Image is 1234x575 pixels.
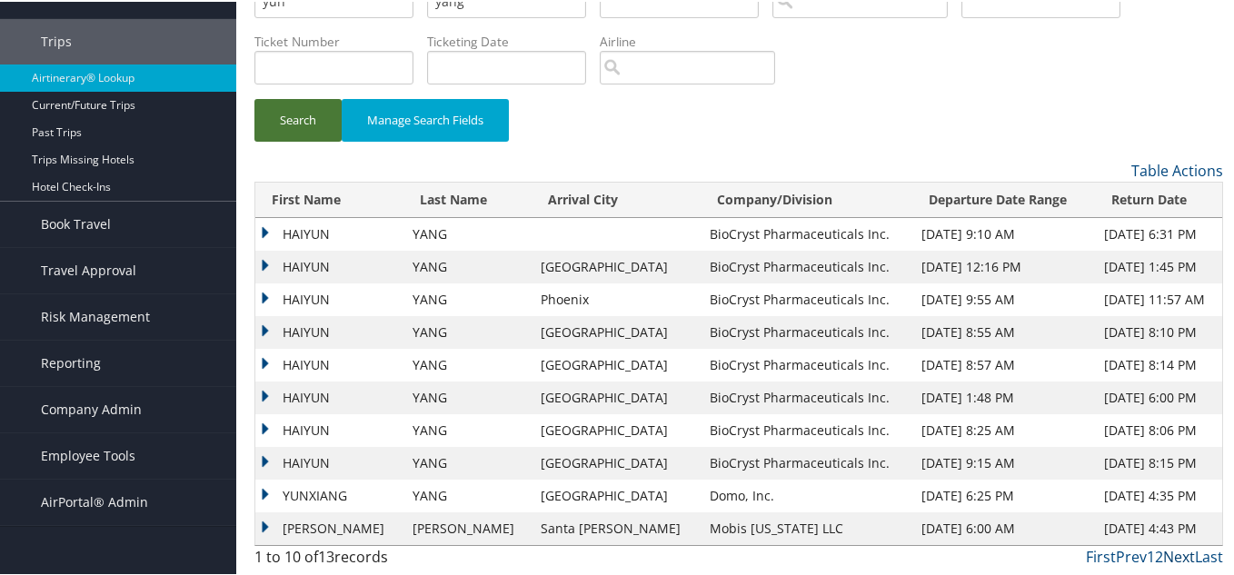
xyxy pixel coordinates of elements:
[912,216,1095,249] td: [DATE] 9:10 AM
[403,282,532,314] td: YANG
[342,97,509,140] button: Manage Search Fields
[255,478,403,511] td: YUNXIANG
[1095,216,1222,249] td: [DATE] 6:31 PM
[532,511,701,543] td: Santa [PERSON_NAME]
[41,246,136,292] span: Travel Approval
[254,544,476,575] div: 1 to 10 of records
[1116,545,1147,565] a: Prev
[1095,511,1222,543] td: [DATE] 4:43 PM
[1155,545,1163,565] a: 2
[600,31,789,49] label: Airline
[1095,282,1222,314] td: [DATE] 11:57 AM
[41,292,150,338] span: Risk Management
[255,347,403,380] td: HAIYUN
[532,282,701,314] td: Phoenix
[1147,545,1155,565] a: 1
[403,347,532,380] td: YANG
[1095,445,1222,478] td: [DATE] 8:15 PM
[701,380,912,412] td: BioCryst Pharmaceuticals Inc.
[1195,545,1223,565] a: Last
[255,445,403,478] td: HAIYUN
[912,282,1095,314] td: [DATE] 9:55 AM
[701,412,912,445] td: BioCryst Pharmaceuticals Inc.
[41,339,101,384] span: Reporting
[1095,412,1222,445] td: [DATE] 8:06 PM
[41,478,148,523] span: AirPortal® Admin
[1131,159,1223,179] a: Table Actions
[701,511,912,543] td: Mobis [US_STATE] LLC
[403,181,532,216] th: Last Name: activate to sort column ascending
[912,347,1095,380] td: [DATE] 8:57 AM
[532,181,701,216] th: Arrival City: activate to sort column ascending
[701,181,912,216] th: Company/Division
[912,249,1095,282] td: [DATE] 12:16 PM
[701,282,912,314] td: BioCryst Pharmaceuticals Inc.
[41,17,72,63] span: Trips
[255,181,403,216] th: First Name: activate to sort column ascending
[403,412,532,445] td: YANG
[1086,545,1116,565] a: First
[532,249,701,282] td: [GEOGRAPHIC_DATA]
[912,412,1095,445] td: [DATE] 8:25 AM
[255,380,403,412] td: HAIYUN
[532,347,701,380] td: [GEOGRAPHIC_DATA]
[318,545,334,565] span: 13
[255,282,403,314] td: HAIYUN
[701,216,912,249] td: BioCryst Pharmaceuticals Inc.
[532,445,701,478] td: [GEOGRAPHIC_DATA]
[532,478,701,511] td: [GEOGRAPHIC_DATA]
[532,314,701,347] td: [GEOGRAPHIC_DATA]
[1095,478,1222,511] td: [DATE] 4:35 PM
[912,511,1095,543] td: [DATE] 6:00 AM
[403,478,532,511] td: YANG
[255,511,403,543] td: [PERSON_NAME]
[1095,314,1222,347] td: [DATE] 8:10 PM
[912,380,1095,412] td: [DATE] 1:48 PM
[701,347,912,380] td: BioCryst Pharmaceuticals Inc.
[255,314,403,347] td: HAIYUN
[532,412,701,445] td: [GEOGRAPHIC_DATA]
[912,314,1095,347] td: [DATE] 8:55 AM
[701,249,912,282] td: BioCryst Pharmaceuticals Inc.
[403,380,532,412] td: YANG
[701,445,912,478] td: BioCryst Pharmaceuticals Inc.
[1163,545,1195,565] a: Next
[403,511,532,543] td: [PERSON_NAME]
[701,478,912,511] td: Domo, Inc.
[255,249,403,282] td: HAIYUN
[403,314,532,347] td: YANG
[255,412,403,445] td: HAIYUN
[41,431,135,477] span: Employee Tools
[41,385,142,431] span: Company Admin
[403,445,532,478] td: YANG
[1095,347,1222,380] td: [DATE] 8:14 PM
[912,445,1095,478] td: [DATE] 9:15 AM
[41,200,111,245] span: Book Travel
[427,31,600,49] label: Ticketing Date
[255,216,403,249] td: HAIYUN
[254,31,427,49] label: Ticket Number
[403,249,532,282] td: YANG
[1095,249,1222,282] td: [DATE] 1:45 PM
[403,216,532,249] td: YANG
[1095,181,1222,216] th: Return Date: activate to sort column ascending
[912,478,1095,511] td: [DATE] 6:25 PM
[912,181,1095,216] th: Departure Date Range: activate to sort column ascending
[254,97,342,140] button: Search
[1095,380,1222,412] td: [DATE] 6:00 PM
[701,314,912,347] td: BioCryst Pharmaceuticals Inc.
[532,380,701,412] td: [GEOGRAPHIC_DATA]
